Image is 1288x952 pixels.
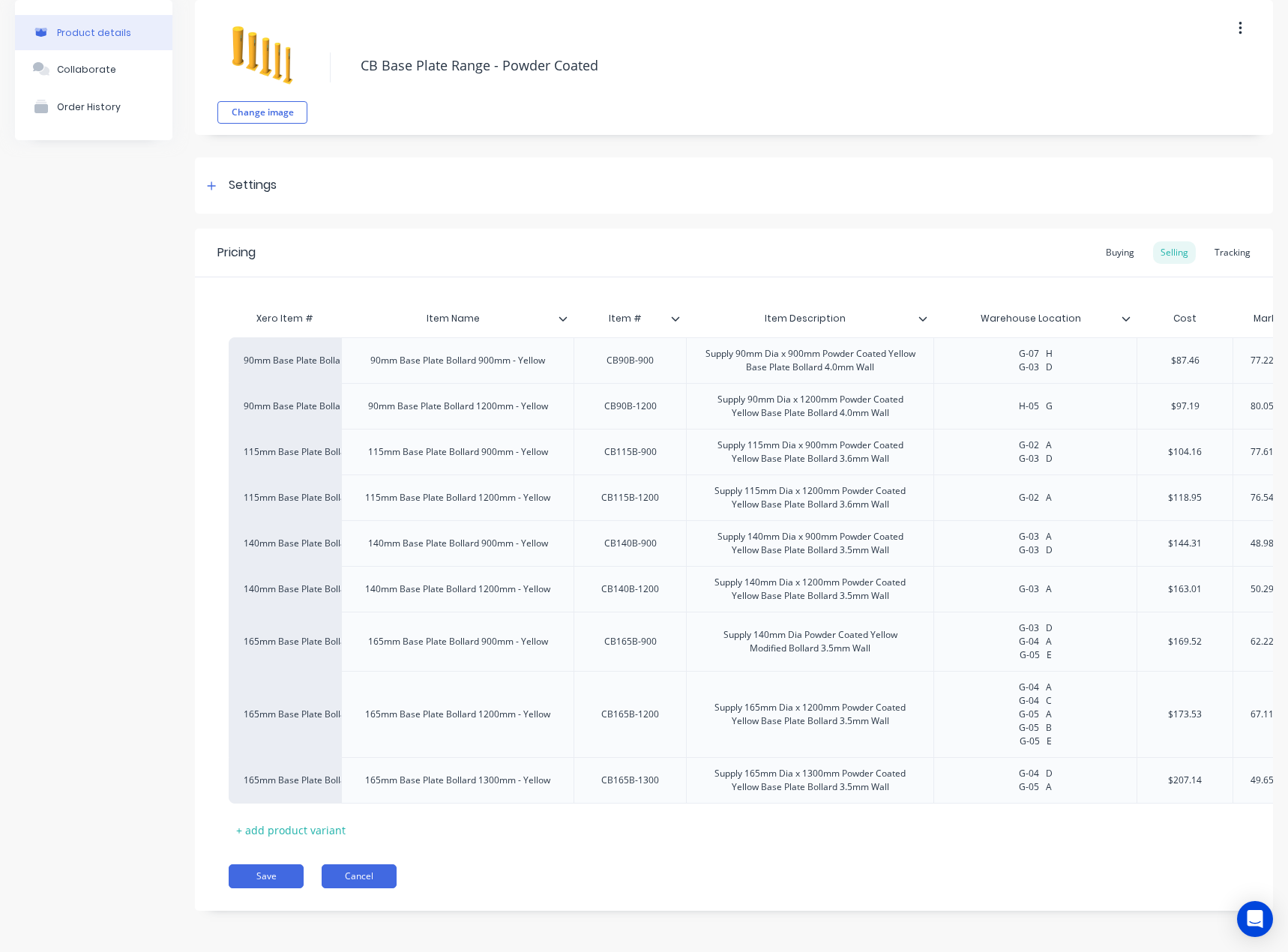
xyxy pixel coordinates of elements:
[574,304,686,334] div: Item #
[1137,388,1233,425] div: $97.19
[217,101,307,124] button: Change image
[998,527,1073,560] div: G-03 A G-03 D
[1137,525,1233,562] div: $144.31
[353,771,562,790] div: 165mm Base Plate Bollard 1300mm - Yellow
[356,397,560,416] div: 90mm Base Plate Bollard 1200mm - Yellow
[592,442,669,462] div: CB115B-900
[15,15,172,50] button: Product details
[244,491,326,504] div: 115mm Base Plate Bollard 1200mm - Yellow
[686,304,933,334] div: Item Description
[244,708,326,721] div: 165mm Base Plate Bollard 1200mm - Yellow
[353,579,562,599] div: 140mm Base Plate Bollard 1200mm - Yellow
[244,774,326,787] div: 165mm Base Plate Bollard 1300mm - Yellow
[693,390,927,423] div: Supply 90mm Dia x 1200mm Powder Coated Yellow Base Plate Bollard 4.0mm Wall
[933,300,1128,337] div: Warehouse Location
[589,579,671,599] div: CB140B-1200
[693,698,927,731] div: Supply 165mm Dia x 1200mm Powder Coated Yellow Base Plate Bollard 3.5mm Wall
[353,705,562,724] div: 165mm Base Plate Bollard 1200mm - Yellow
[356,534,560,553] div: 140mm Base Plate Bollard 900mm - Yellow
[244,582,326,596] div: 140mm Base Plate Bollard 1200mm - Yellow
[356,442,560,462] div: 115mm Base Plate Bollard 900mm - Yellow
[933,304,1137,334] div: Warehouse Location
[229,819,353,842] div: + add product variant
[1137,696,1233,733] div: $173.53
[998,436,1073,469] div: G-02 A G-03 D
[217,11,307,124] div: fileChange image
[574,300,677,337] div: Item #
[589,705,671,724] div: CB165B-1200
[244,635,326,648] div: 165mm Base Plate Bollard 900mm - Yellow
[998,579,1073,599] div: G-03 A
[356,632,560,651] div: 165mm Base Plate Bollard 900mm - Yellow
[217,244,256,262] div: Pricing
[57,27,131,38] div: Product details
[244,537,326,550] div: 140mm Base Plate Bollard 900mm - Yellow
[15,50,172,88] button: Collaborate
[57,64,116,75] div: Collaborate
[589,488,671,507] div: CB115B-1200
[1137,623,1233,660] div: $169.52
[1207,241,1258,264] div: Tracking
[998,764,1073,797] div: G-04 D G-05 A
[693,481,927,514] div: Supply 115mm Dia x 1200mm Powder Coated Yellow Base Plate Bollard 3.6mm Wall
[15,88,172,125] button: Order History
[1137,762,1233,799] div: $207.14
[358,351,557,370] div: 90mm Base Plate Bollard 900mm - Yellow
[229,864,304,888] button: Save
[686,300,924,337] div: Item Description
[1137,433,1233,471] div: $104.16
[998,678,1073,751] div: G-04 A G-04 C G-05 A G-05 B G-05 E
[589,771,671,790] div: CB165B-1300
[353,488,562,507] div: 115mm Base Plate Bollard 1200mm - Yellow
[1137,479,1233,516] div: $118.95
[244,445,326,459] div: 115mm Base Plate Bollard 900mm - Yellow
[341,304,574,334] div: Item Name
[693,625,927,658] div: Supply 140mm Dia Powder Coated Yellow Modified Bollard 3.5mm Wall
[341,300,565,337] div: Item Name
[693,436,927,469] div: Supply 115mm Dia x 900mm Powder Coated Yellow Base Plate Bollard 3.6mm Wall
[592,534,669,553] div: CB140B-900
[225,19,300,94] img: file
[593,351,668,370] div: CB90B-900
[244,354,326,367] div: 90mm Base Plate Bollard 900mm - Yellow
[998,618,1073,665] div: G-03 D G-04 A G-05 E
[1098,241,1142,264] div: Buying
[693,527,927,560] div: Supply 140mm Dia x 900mm Powder Coated Yellow Base Plate Bollard 3.5mm Wall
[1137,570,1233,608] div: $163.01
[353,48,1179,83] textarea: CB Base Plate Range - Powder Coated
[693,344,927,377] div: Supply 90mm Dia x 900mm Powder Coated Yellow Base Plate Bollard 4.0mm Wall
[998,344,1073,377] div: G-07 H G-03 D
[244,400,326,413] div: 90mm Base Plate Bollard 1200mm - Yellow
[229,176,277,195] div: Settings
[1237,901,1273,937] div: Open Intercom Messenger
[1137,304,1233,334] div: Cost
[592,632,669,651] div: CB165B-900
[998,488,1073,507] div: G-02 A
[322,864,397,888] button: Cancel
[1153,241,1196,264] div: Selling
[693,573,927,606] div: Supply 140mm Dia x 1200mm Powder Coated Yellow Base Plate Bollard 3.5mm Wall
[693,764,927,797] div: Supply 165mm Dia x 1300mm Powder Coated Yellow Base Plate Bollard 3.5mm Wall
[57,101,121,112] div: Order History
[998,397,1073,416] div: H-05 G
[1137,342,1233,379] div: $87.46
[229,304,341,334] div: Xero Item #
[592,397,669,416] div: CB90B-1200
